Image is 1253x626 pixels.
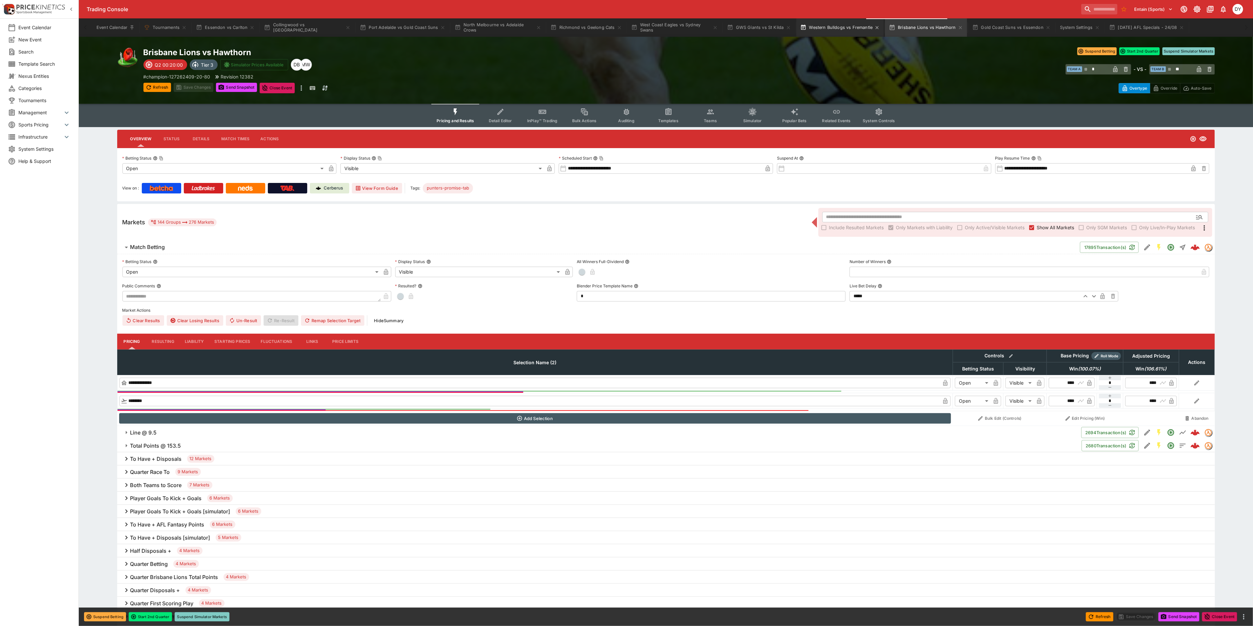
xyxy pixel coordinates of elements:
[187,456,214,462] span: 12 Markets
[18,85,71,92] span: Categories
[186,131,216,147] button: Details
[1008,365,1042,373] span: Visibility
[18,97,71,104] span: Tournaments
[130,548,172,554] h6: Half Disposals +
[1191,428,1200,437] img: logo-cerberus--red.svg
[1123,349,1179,362] th: Adjusted Pricing
[122,155,152,161] p: Betting Status
[260,18,355,37] button: Collingwood vs [GEOGRAPHIC_DATA]
[140,18,191,37] button: Tournaments
[953,349,1047,362] th: Controls
[1119,47,1160,55] button: Start 2nd Quarter
[1204,243,1212,251] div: tradingmodel
[634,284,638,288] button: Blender Price Template Name
[122,305,1210,315] label: Market Actions
[850,283,876,289] p: Live Bet Delay
[301,315,365,326] button: Remap Selection Target
[593,156,598,161] button: Scheduled StartCopy To Clipboard
[1141,440,1153,452] button: Edit Detail
[1005,396,1034,406] div: Visible
[130,521,205,528] h6: To Have + AFL Fantasy Points
[1098,353,1121,359] span: Roll Mode
[199,600,225,607] span: 4 Markets
[955,413,1045,424] button: Bulk Edit (Controls)
[1180,83,1215,93] button: Auto-Save
[423,183,473,193] div: Betting Target: cerberus
[1091,352,1121,360] div: Show/hide Price Roll mode configuration.
[1158,612,1199,621] button: Send Snapshot
[18,36,71,43] span: New Event
[1205,442,1212,449] img: tradingmodel
[1081,427,1139,438] button: 2694Transaction(s)
[18,158,71,165] span: Help & Support
[2,3,15,16] img: PriceKinetics Logo
[829,224,884,231] span: Include Resulted Markets
[1087,224,1127,231] span: Only SGM Markets
[185,587,211,593] span: 4 Markets
[1165,241,1177,253] button: Open
[410,183,420,193] label: Tags:
[704,118,717,123] span: Teams
[93,18,139,37] button: Event Calendar
[255,334,297,349] button: Fluctuations
[130,469,170,476] h6: Quarter Race To
[297,83,305,93] button: more
[1031,156,1036,161] button: Play Resume TimeCopy To Clipboard
[130,442,181,449] h6: Total Points @ 153.5
[822,118,851,123] span: Related Events
[18,73,71,79] span: Nexus Entities
[955,396,991,406] div: Open
[153,156,158,161] button: Betting StatusCopy To Clipboard
[187,482,212,488] span: 7 Markets
[1167,429,1175,436] svg: Open
[130,482,182,489] h6: Both Teams to Score
[418,284,422,288] button: Resulted?
[1130,85,1147,92] p: Overtype
[1167,243,1175,251] svg: Open
[316,186,321,191] img: Cerberus
[117,47,138,68] img: australian_rules.png
[356,18,449,37] button: Port Adelaide vs Gold Coast Suns
[1240,613,1248,621] button: more
[122,163,326,174] div: Open
[327,334,364,349] button: Price Limits
[1165,427,1177,438] button: Open
[372,156,376,161] button: Display StatusCopy To Clipboard
[122,183,139,193] label: View on :
[130,508,230,515] h6: Player Goals To Kick + Goals [simulator]
[159,156,163,161] button: Copy To Clipboard
[340,155,370,161] p: Display Status
[1165,440,1177,452] button: Open
[1199,135,1207,143] svg: Visible
[1134,66,1147,73] h6: - VS -
[1205,244,1212,251] img: tradingmodel
[577,283,633,289] p: Blender Price Template Name
[352,183,402,193] button: View Form Guide
[1037,224,1074,231] span: Show All Markets
[506,359,564,367] span: Selection Name (2)
[226,315,261,326] span: Un-Result
[130,534,210,541] h6: To Have + Disposals [simulator]
[125,131,157,147] button: Overview
[1049,413,1121,424] button: Edit Pricing (Win)
[1005,378,1034,388] div: Visible
[1056,18,1104,37] button: System Settings
[18,109,63,116] span: Management
[796,18,884,37] button: Western Bulldogs vs Fremantle
[618,118,635,123] span: Auditing
[122,267,381,277] div: Open
[1202,612,1237,621] button: Close Event
[18,133,63,140] span: Infrastructure
[117,241,1080,254] button: Match Betting
[1181,413,1213,424] button: Abandon
[1177,440,1189,452] button: Totals
[18,121,63,128] span: Sports Pricing
[1105,18,1189,37] button: [DATE] AFL Specials - 24/08
[1129,365,1174,373] span: Win(106.61%)
[143,47,679,57] h2: Copy To Clipboard
[122,283,155,289] p: Public Comments
[659,118,679,123] span: Templates
[1191,243,1200,252] img: logo-cerberus--red.svg
[968,18,1055,37] button: Gold Coast Suns vs Essendon
[782,118,807,123] span: Popular Bets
